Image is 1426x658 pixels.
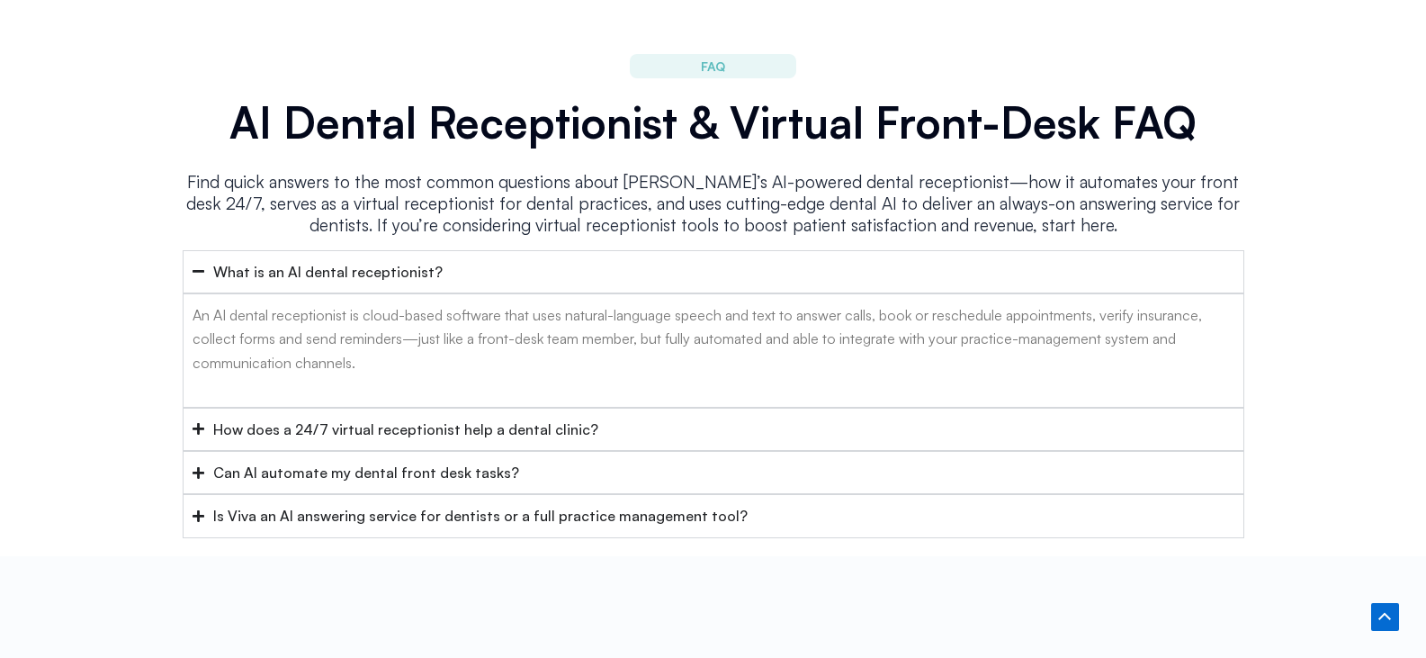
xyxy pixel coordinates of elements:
[183,250,1244,538] div: Accordion. Open links with Enter or Space, close with Escape, and navigate with Arrow Keys
[213,461,519,484] div: Can AI automate my dental front desk tasks?
[213,418,598,441] div: How does a 24/7 virtual receptionist help a dental clinic?
[183,408,1244,451] summary: How does a 24/7 virtual receptionist help a dental clinic?
[183,96,1244,149] h2: AI Dental Receptionist & Virtual Front-Desk FAQ
[213,260,443,284] div: What is an AI dental receptionist?
[183,171,1244,236] p: Find quick answers to the most common questions about [PERSON_NAME]’s AI-powered dental reception...
[701,56,725,77] span: FAQ
[213,504,748,527] div: Is Viva an AI answering service for dentists or a full practice management tool?
[193,303,1234,374] p: An AI dental receptionist is cloud-based software that uses natural-language speech and text to a...
[183,250,1244,293] summary: What is an AI dental receptionist?
[183,494,1244,537] summary: Is Viva an AI answering service for dentists or a full practice management tool?
[183,451,1244,494] summary: Can AI automate my dental front desk tasks?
